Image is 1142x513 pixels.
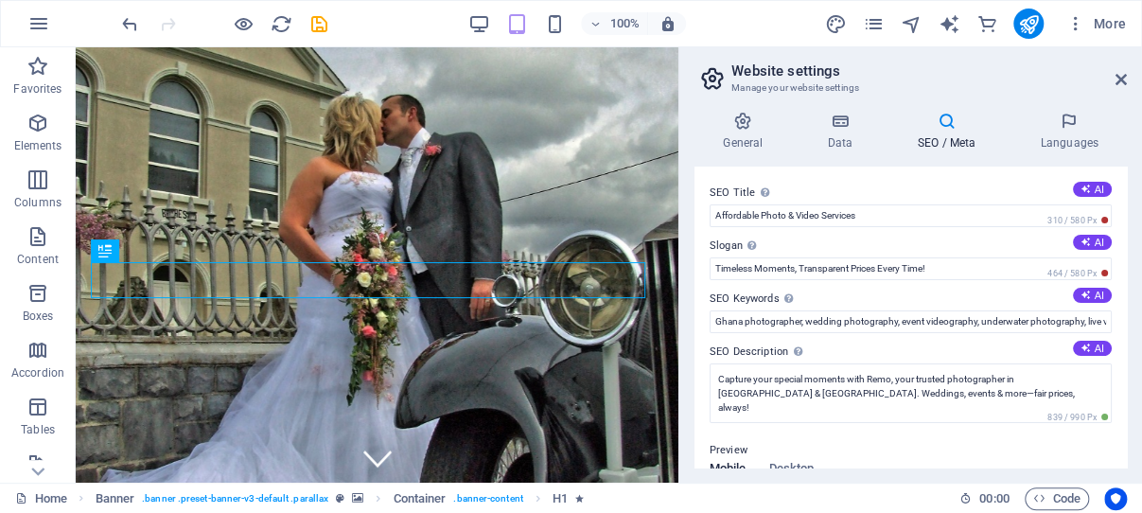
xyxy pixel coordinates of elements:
[14,195,61,210] p: Columns
[731,62,1127,80] h2: Website settings
[710,235,1112,257] label: Slogan
[731,80,1089,97] h3: Manage your website settings
[1044,411,1112,424] span: 839 / 990 Px
[1104,487,1127,510] button: Usercentrics
[993,491,995,505] span: :
[900,12,922,35] button: navigator
[938,12,960,35] button: text_generator
[119,13,141,35] i: Undo: Change meta tags (Ctrl+Z)
[118,12,141,35] button: undo
[862,13,884,35] i: Pages (Ctrl+Alt+S)
[1073,341,1112,356] button: SEO Description
[710,439,747,462] p: Preview
[453,487,522,510] span: . banner-content
[979,487,1009,510] span: 00 00
[710,341,1112,363] label: SEO Description
[959,487,1010,510] h6: Session time
[900,13,922,35] i: Navigator
[23,309,54,324] p: Boxes
[17,252,59,267] p: Content
[13,81,61,97] p: Favorites
[308,13,330,35] i: Save (Ctrl+S)
[659,15,676,32] i: On resize automatically adjust zoom level to fit chosen device.
[888,112,1011,151] h4: SEO / Meta
[938,13,959,35] i: AI Writer
[1017,13,1039,35] i: Publish
[1073,182,1112,197] button: SEO Title
[1066,14,1126,33] span: More
[609,12,640,35] h6: 100%
[14,138,62,153] p: Elements
[975,12,998,35] button: commerce
[1073,288,1112,303] button: SEO Keywords
[1059,9,1133,39] button: More
[710,462,814,498] div: Preview
[96,487,135,510] span: Click to select. Double-click to edit
[581,12,648,35] button: 100%
[96,487,585,510] nav: breadcrumb
[710,288,1112,310] label: SEO Keywords
[1033,487,1081,510] span: Code
[694,112,799,151] h4: General
[799,112,888,151] h4: Data
[352,493,363,504] i: This element contains a background
[1013,9,1044,39] button: publish
[1025,487,1089,510] button: Code
[1044,267,1112,280] span: 464 / 580 Px
[862,12,885,35] button: pages
[824,12,847,35] button: design
[575,493,584,504] i: Element contains an animation
[15,487,67,510] a: Click to cancel selection. Double-click to open Pages
[553,487,568,510] span: Click to select. Double-click to edit
[393,487,446,510] span: Click to select. Double-click to edit
[1044,214,1112,227] span: 310 / 580 Px
[21,422,55,437] p: Tables
[270,12,292,35] button: reload
[142,487,328,510] span: . banner .preset-banner-v3-default .parallax
[271,13,292,35] i: Reload page
[710,257,1112,280] input: Slogan...
[336,493,344,504] i: This element is a customizable preset
[824,13,846,35] i: Design (Ctrl+Alt+Y)
[975,13,997,35] i: Commerce
[232,12,255,35] button: Click here to leave preview mode and continue editing
[710,182,1112,204] label: SEO Title
[11,365,64,380] p: Accordion
[1073,235,1112,250] button: Slogan
[1011,112,1127,151] h4: Languages
[307,12,330,35] button: save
